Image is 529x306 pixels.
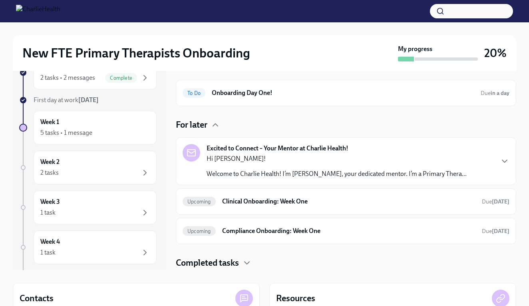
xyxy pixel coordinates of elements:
[19,96,157,105] a: First day at work[DATE]
[176,257,239,269] h4: Completed tasks
[222,227,475,235] h6: Compliance Onboarding: Week One
[40,208,56,217] div: 1 task
[40,168,59,177] div: 2 tasks
[19,231,157,264] a: Week 41 task
[207,170,467,178] p: Welcome to Charlie Health! I’m [PERSON_NAME], your dedicated mentor. I’m a Primary Thera...
[40,128,92,137] div: 5 tasks • 1 message
[40,118,59,126] h6: Week 1
[105,75,137,81] span: Complete
[176,119,516,131] div: For later
[482,227,509,235] span: August 24th, 2025 07:00
[481,89,509,97] span: August 20th, 2025 07:00
[22,45,250,61] h2: New FTE Primary Therapists Onboarding
[482,198,509,205] span: August 24th, 2025 07:00
[19,56,157,89] a: Week -12 tasks • 2 messagesComplete
[491,90,509,97] strong: in a day
[276,292,315,304] h4: Resources
[207,154,467,163] p: Hi [PERSON_NAME]!
[484,46,507,60] h3: 20%
[183,90,205,96] span: To Do
[222,197,475,206] h6: Clinical Onboarding: Week One
[176,257,516,269] div: Completed tasks
[492,228,509,235] strong: [DATE]
[183,228,216,234] span: Upcoming
[19,111,157,144] a: Week 15 tasks • 1 message
[482,198,509,205] span: Due
[40,248,56,257] div: 1 task
[20,292,54,304] h4: Contacts
[40,73,95,82] div: 2 tasks • 2 messages
[481,90,509,97] span: Due
[19,191,157,224] a: Week 31 task
[207,144,348,153] strong: Excited to Connect – Your Mentor at Charlie Health!
[40,237,60,246] h6: Week 4
[78,96,99,104] strong: [DATE]
[34,96,99,104] span: First day at work
[176,119,207,131] h4: For later
[492,198,509,205] strong: [DATE]
[40,158,60,166] h6: Week 2
[19,151,157,184] a: Week 22 tasks
[183,225,509,237] a: UpcomingCompliance Onboarding: Week OneDue[DATE]
[398,45,432,53] strong: My progress
[16,5,60,18] img: CharlieHealth
[212,89,474,97] h6: Onboarding Day One!
[183,87,509,99] a: To DoOnboarding Day One!Duein a day
[482,228,509,235] span: Due
[40,197,60,206] h6: Week 3
[183,195,509,208] a: UpcomingClinical Onboarding: Week OneDue[DATE]
[183,199,216,205] span: Upcoming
